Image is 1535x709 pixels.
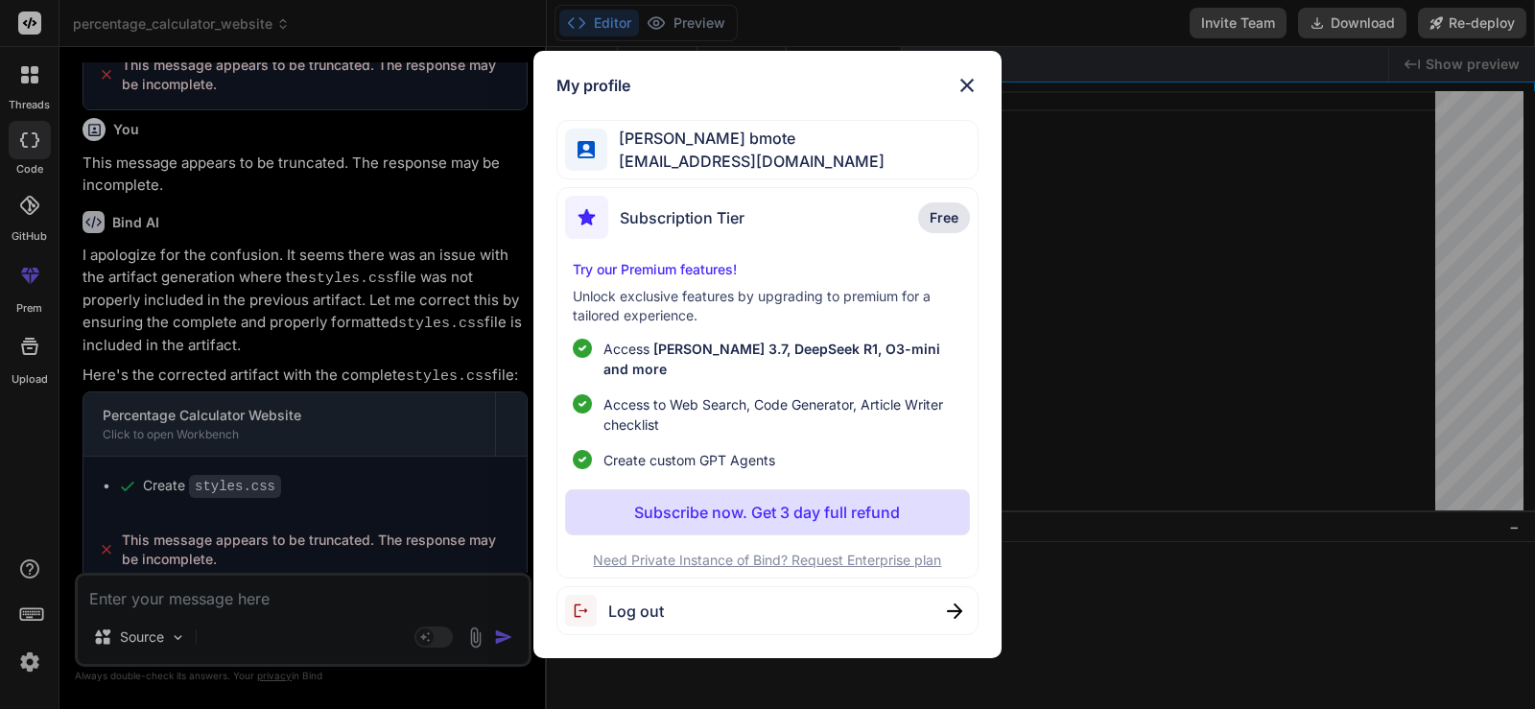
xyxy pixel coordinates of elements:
[578,141,596,159] img: profile
[607,127,885,150] span: [PERSON_NAME] bmote
[573,450,592,469] img: checklist
[565,551,971,570] p: Need Private Instance of Bind? Request Enterprise plan
[930,208,958,227] span: Free
[573,394,592,414] img: checklist
[956,74,979,97] img: close
[573,339,592,358] img: checklist
[573,287,963,325] p: Unlock exclusive features by upgrading to premium for a tailored experience.
[565,196,608,239] img: subscription
[634,501,900,524] p: Subscribe now. Get 3 day full refund
[603,339,963,379] p: Access
[603,450,775,470] span: Create custom GPT Agents
[603,394,963,435] span: Access to Web Search, Code Generator, Article Writer checklist
[620,206,744,229] span: Subscription Tier
[607,150,885,173] span: [EMAIL_ADDRESS][DOMAIN_NAME]
[556,74,630,97] h1: My profile
[608,600,664,623] span: Log out
[947,603,962,619] img: close
[573,260,963,279] p: Try our Premium features!
[565,489,971,535] button: Subscribe now. Get 3 day full refund
[565,595,608,626] img: logout
[603,341,940,377] span: [PERSON_NAME] 3.7, DeepSeek R1, O3-mini and more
